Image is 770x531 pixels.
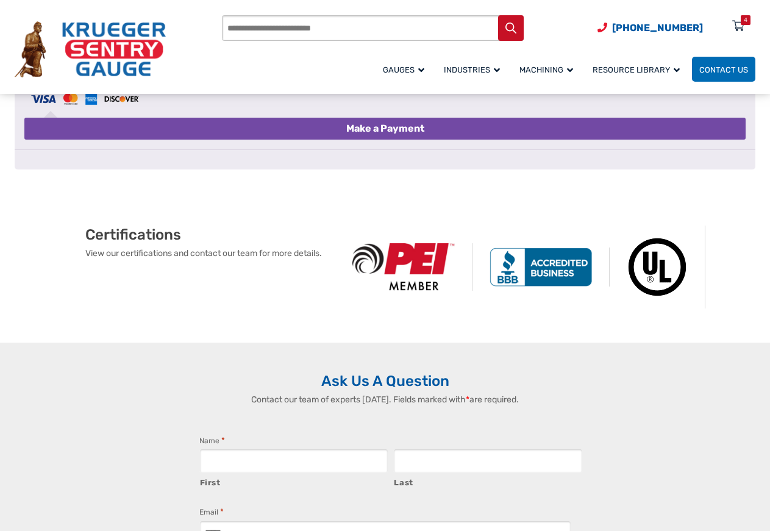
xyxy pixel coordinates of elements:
h2: Ask Us A Question [15,372,755,390]
span: Industries [444,65,500,74]
span: Resource Library [593,65,680,74]
img: BBB [472,248,610,287]
p: View our certifications and contact our team for more details. [85,247,335,260]
a: Resource Library [585,55,692,84]
button: Make a Payment [24,118,746,140]
span: [PHONE_NUMBER] [612,22,703,34]
img: PEI Member [335,243,472,290]
label: Last [394,474,582,489]
span: Contact Us [699,65,748,74]
div: 4 [744,15,747,25]
h2: Certifications [85,226,335,244]
legend: Name [199,435,225,447]
p: Contact our team of experts [DATE]. Fields marked with are required. [187,393,583,406]
a: Machining [512,55,585,84]
label: First [200,474,388,489]
label: Email [199,506,224,518]
a: Industries [437,55,512,84]
a: Gauges [376,55,437,84]
img: Fortis [29,91,141,107]
img: Underwriters Laboratories [610,226,705,308]
span: Gauges [383,65,424,74]
img: Krueger Sentry Gauge [15,21,166,77]
a: Contact Us [692,57,755,82]
span: Machining [519,65,573,74]
a: Phone Number (920) 434-8860 [597,20,703,35]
